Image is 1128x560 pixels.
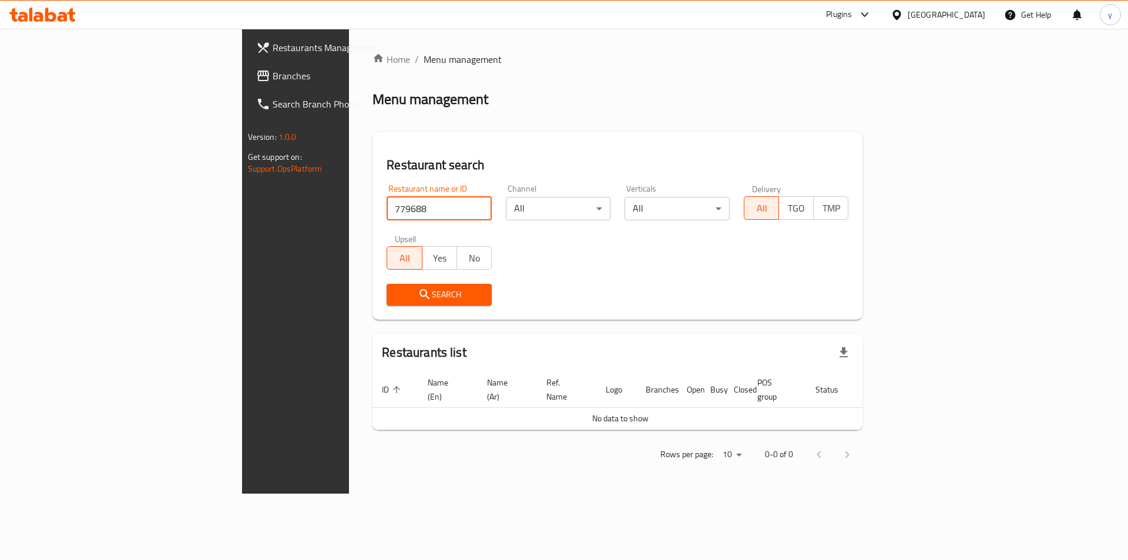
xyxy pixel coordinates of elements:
[372,52,862,66] nav: breadcrumb
[273,69,421,83] span: Branches
[660,447,713,462] p: Rows per page:
[813,196,848,220] button: TMP
[424,52,502,66] span: Menu management
[677,372,701,408] th: Open
[427,250,452,267] span: Yes
[395,234,417,243] label: Upsell
[372,90,488,109] h2: Menu management
[636,372,677,408] th: Branches
[387,197,492,220] input: Search for restaurant name or ID..
[273,41,421,55] span: Restaurants Management
[1108,8,1112,21] span: y
[247,33,431,62] a: Restaurants Management
[701,372,724,408] th: Busy
[592,411,649,426] span: No data to show
[784,200,809,217] span: TGO
[273,97,421,111] span: Search Branch Phone
[278,129,297,145] span: 1.0.0
[247,62,431,90] a: Branches
[826,8,852,22] div: Plugins
[387,156,848,174] h2: Restaurant search
[382,344,466,361] h2: Restaurants list
[546,375,582,404] span: Ref. Name
[778,196,814,220] button: TGO
[752,185,781,193] label: Delivery
[506,197,611,220] div: All
[744,196,779,220] button: All
[487,375,523,404] span: Name (Ar)
[382,383,404,397] span: ID
[718,446,746,464] div: Rows per page:
[815,383,854,397] span: Status
[757,375,792,404] span: POS group
[724,372,748,408] th: Closed
[387,284,492,306] button: Search
[428,375,464,404] span: Name (En)
[248,129,277,145] span: Version:
[596,372,636,408] th: Logo
[372,372,908,430] table: enhanced table
[396,287,482,302] span: Search
[248,149,302,165] span: Get support on:
[392,250,417,267] span: All
[749,200,774,217] span: All
[387,246,422,270] button: All
[818,200,844,217] span: TMP
[830,338,858,367] div: Export file
[422,246,457,270] button: Yes
[908,8,985,21] div: [GEOGRAPHIC_DATA]
[248,161,323,176] a: Support.OpsPlatform
[625,197,730,220] div: All
[456,246,492,270] button: No
[247,90,431,118] a: Search Branch Phone
[765,447,793,462] p: 0-0 of 0
[462,250,487,267] span: No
